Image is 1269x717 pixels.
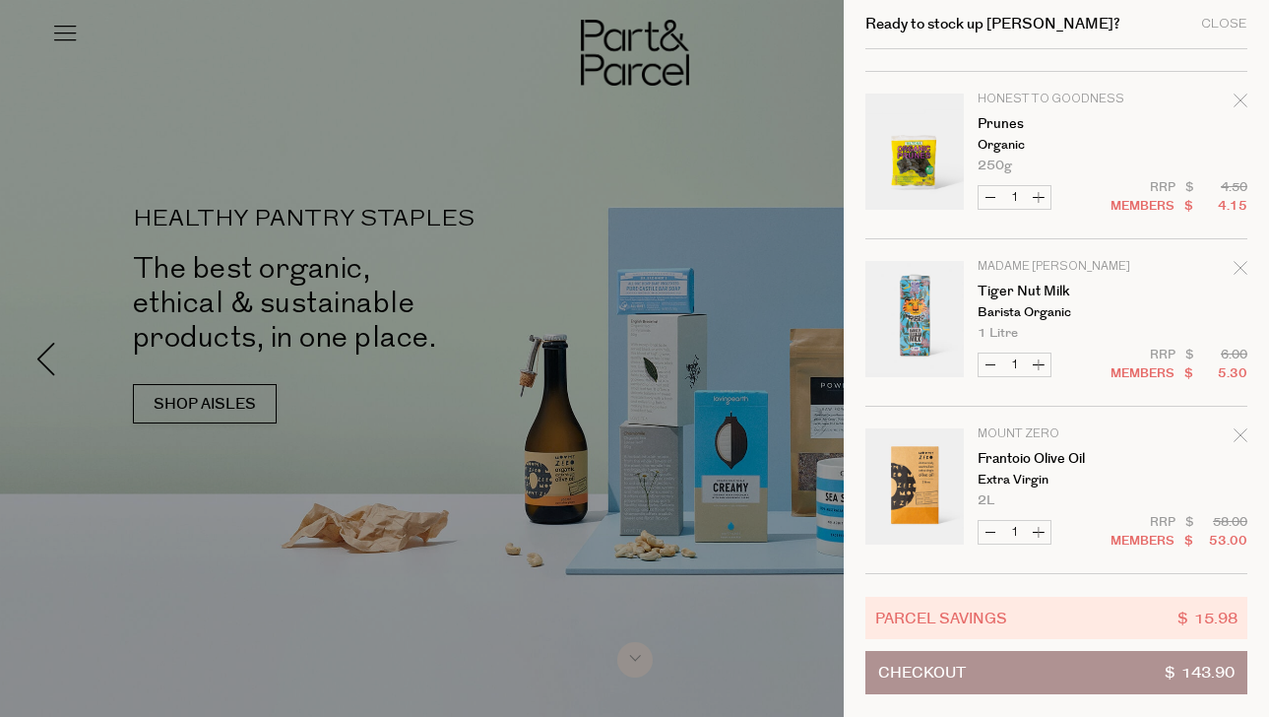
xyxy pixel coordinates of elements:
a: Tiger Nut Milk [978,285,1130,298]
span: $ 15.98 [1177,607,1237,629]
div: Remove Frantoio Olive Oil [1234,425,1247,452]
p: Organic [978,139,1130,152]
div: Close [1201,18,1247,31]
p: Mount Zero [978,428,1130,440]
p: Barista Organic [978,306,1130,319]
p: Madame [PERSON_NAME] [978,261,1130,273]
h2: Ready to stock up [PERSON_NAME]? [865,17,1120,32]
span: $ 143.90 [1165,652,1235,693]
span: Parcel Savings [875,607,1007,629]
span: 1 Litre [978,327,1018,340]
p: Extra Virgin [978,474,1130,487]
div: Remove Tiger Nut Milk [1234,258,1247,285]
button: Checkout$ 143.90 [865,651,1247,694]
input: QTY Tiger Nut Milk [1002,354,1027,376]
span: 2L [978,494,994,507]
a: Frantoio Olive Oil [978,452,1130,466]
p: Honest to Goodness [978,94,1130,105]
span: 250g [978,160,1012,172]
a: Prunes [978,117,1130,131]
span: Checkout [878,652,966,693]
input: QTY Frantoio Olive Oil [1002,521,1027,544]
input: QTY Prunes [1002,186,1027,209]
div: Remove Prunes [1234,91,1247,117]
